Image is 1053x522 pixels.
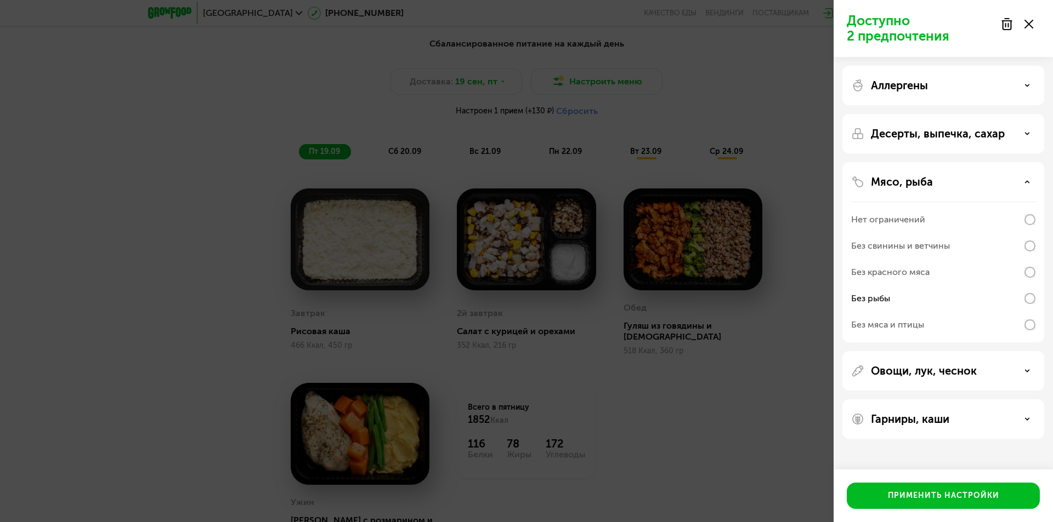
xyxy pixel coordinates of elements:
p: Аллергены [871,79,928,92]
p: Доступно 2 предпочтения [847,13,994,44]
div: Без свинины и ветчины [851,239,950,253]
div: Применить настройки [888,490,999,501]
div: Без рыбы [851,292,890,305]
div: Без мяса и птицы [851,318,924,331]
p: Овощи, лук, чеснок [871,364,977,377]
button: Применить настройки [847,483,1040,509]
p: Мясо, рыба [871,175,933,188]
p: Десерты, выпечка, сахар [871,127,1005,140]
div: Без красного мяса [851,266,930,279]
p: Гарниры, каши [871,412,949,426]
div: Нет ограничений [851,213,925,226]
